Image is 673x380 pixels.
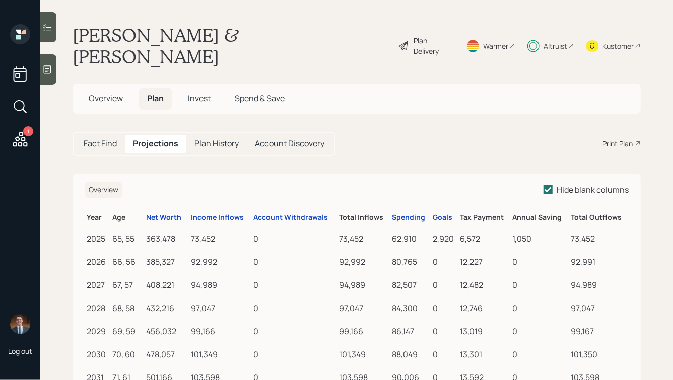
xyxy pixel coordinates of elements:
div: 0 [433,325,456,337]
div: 97,047 [339,302,388,314]
span: Overview [89,93,123,104]
div: Net Worth [146,213,181,222]
div: 80,765 [392,256,429,268]
div: 97,047 [571,302,627,314]
div: 12,227 [460,256,508,268]
div: 66, 56 [112,256,142,268]
div: 0 [253,256,335,268]
div: 84,300 [392,302,429,314]
div: 101,349 [339,348,388,360]
div: 12,746 [460,302,508,314]
div: Spending [392,213,425,222]
div: 0 [433,348,456,360]
div: 0 [512,256,567,268]
div: 88,049 [392,348,429,360]
h6: Year [87,213,108,222]
div: 73,452 [571,233,627,245]
div: 82,507 [392,279,429,291]
div: 2028 [87,302,108,314]
div: 73,452 [339,233,388,245]
h5: Fact Find [84,139,117,148]
div: 0 [253,302,335,314]
h1: [PERSON_NAME] & [PERSON_NAME] [73,24,390,67]
h6: Total Inflows [339,213,388,222]
div: 0 [253,233,335,245]
div: 1 [23,126,33,136]
div: 68, 58 [112,302,142,314]
div: 2030 [87,348,108,360]
div: 0 [433,302,456,314]
div: 99,166 [339,325,388,337]
div: 12,482 [460,279,508,291]
div: 97,047 [191,302,249,314]
div: 94,989 [571,279,627,291]
div: 0 [253,279,335,291]
div: Account Withdrawals [253,213,328,222]
div: 94,989 [191,279,249,291]
div: 363,478 [146,233,187,245]
div: Altruist [544,41,567,51]
div: Log out [8,346,32,356]
div: 62,910 [392,233,429,245]
span: Invest [188,93,211,104]
div: 456,032 [146,325,187,337]
div: 92,991 [571,256,627,268]
div: 0 [433,256,456,268]
div: 2025 [87,233,108,245]
h6: Total Outflows [571,213,627,222]
h6: Age [112,213,142,222]
div: 94,989 [339,279,388,291]
span: Overview [89,185,118,194]
label: Hide blank columns [544,184,629,195]
h5: Projections [133,139,178,148]
div: 86,147 [392,325,429,337]
div: 0 [512,302,567,314]
div: 67, 57 [112,279,142,291]
div: 69, 59 [112,325,142,337]
div: Kustomer [602,41,634,51]
span: Plan [147,93,164,104]
div: 1,050 [512,233,567,245]
div: 0 [433,279,456,291]
div: Warmer [483,41,508,51]
div: 70, 60 [112,348,142,360]
div: 432,216 [146,302,187,314]
div: 408,221 [146,279,187,291]
div: 2027 [87,279,108,291]
h5: Account Discovery [255,139,324,148]
div: 2026 [87,256,108,268]
div: 0 [512,348,567,360]
h5: Plan History [194,139,239,148]
div: 0 [253,348,335,360]
div: 99,167 [571,325,627,337]
div: 2029 [87,325,108,337]
div: 65, 55 [112,233,142,245]
div: 13,019 [460,325,508,337]
div: Print Plan [602,138,633,149]
div: 478,057 [146,348,187,360]
div: 6,572 [460,233,508,245]
div: 92,992 [339,256,388,268]
span: Spend & Save [235,93,285,104]
div: 0 [512,279,567,291]
div: 2,920 [433,233,456,245]
img: hunter_neumayer.jpg [10,314,30,334]
h6: Tax Payment [460,213,508,222]
div: 99,166 [191,325,249,337]
div: 92,992 [191,256,249,268]
div: 385,327 [146,256,187,268]
div: 0 [253,325,335,337]
div: Goals [433,213,452,222]
div: 13,301 [460,348,508,360]
div: Income Inflows [191,213,244,222]
div: 73,452 [191,233,249,245]
div: 101,350 [571,348,627,360]
div: 101,349 [191,348,249,360]
h6: Annual Saving [512,213,567,222]
div: Plan Delivery [414,35,454,56]
div: 0 [512,325,567,337]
